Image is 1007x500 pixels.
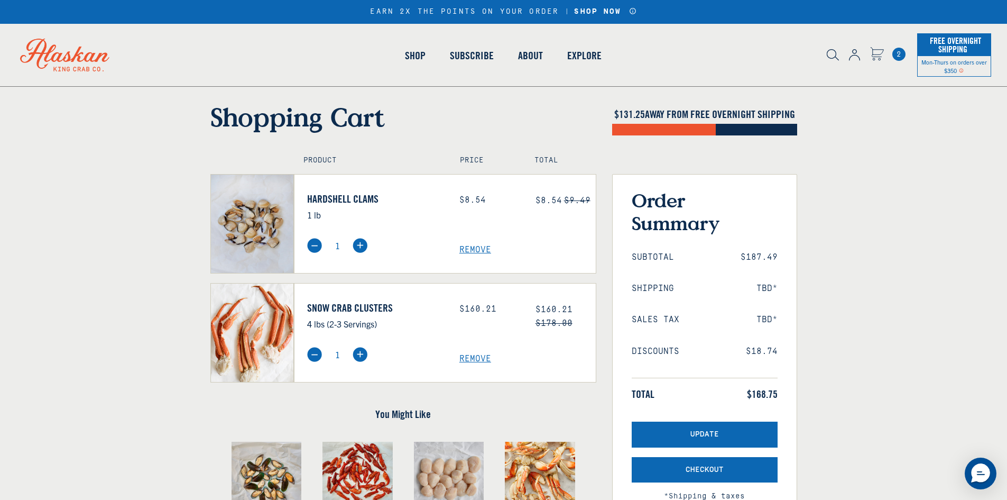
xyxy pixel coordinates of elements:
[570,7,625,16] a: SHOP NOW
[632,189,778,234] h3: Order Summary
[619,107,645,121] span: 131.25
[690,430,719,439] span: Update
[459,354,596,364] a: Remove
[307,317,444,331] p: 4 lbs (2-3 Servings)
[921,58,987,74] span: Mon-Thurs on orders over $350
[210,408,596,421] h4: You Might Like
[632,252,674,262] span: Subtotal
[564,196,590,205] s: $9.49
[534,156,586,165] h4: Total
[965,458,996,489] div: Messenger Dummy Widget
[459,245,596,255] a: Remove
[303,156,437,165] h4: Product
[506,25,555,86] a: About
[827,49,839,61] img: search
[892,48,906,61] span: 2
[393,25,438,86] a: Shop
[686,466,724,475] span: Checkout
[574,7,621,16] strong: SHOP NOW
[459,195,520,205] div: $8.54
[555,25,614,86] a: Explore
[307,347,322,362] img: minus
[211,175,294,273] img: Hardshell Clams - 1 lb
[535,305,572,314] span: $160.21
[210,102,596,132] h1: Shopping Cart
[747,388,778,401] span: $168.75
[632,457,778,483] button: Checkout
[632,347,679,357] span: Discounts
[307,302,444,314] a: Snow Crab Clusters
[438,25,506,86] a: Subscribe
[870,47,884,62] a: Cart
[632,388,654,401] span: Total
[370,7,636,16] div: EARN 2X THE POINTS ON YOUR ORDER |
[849,49,860,61] img: account
[307,208,444,222] p: 1 lb
[353,238,367,253] img: plus
[460,156,512,165] h4: Price
[307,193,444,205] a: Hardshell Clams
[211,284,294,382] img: Snow Crab Clusters - 4 lbs (2-3 Servings)
[741,252,778,262] span: $187.49
[535,196,562,205] span: $8.54
[892,48,906,61] a: Cart
[307,238,322,253] img: minus
[746,347,778,357] span: $18.74
[629,7,637,15] a: Announcement Bar Modal
[612,108,797,121] h4: $ AWAY FROM FREE OVERNIGHT SHIPPING
[459,304,520,314] div: $160.21
[535,319,572,328] s: $178.00
[5,24,124,86] img: Alaskan King Crab Co. logo
[632,422,778,448] button: Update
[927,33,981,57] span: Free Overnight Shipping
[959,67,964,74] span: Shipping Notice Icon
[353,347,367,362] img: plus
[632,315,679,325] span: Sales Tax
[632,284,674,294] span: Shipping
